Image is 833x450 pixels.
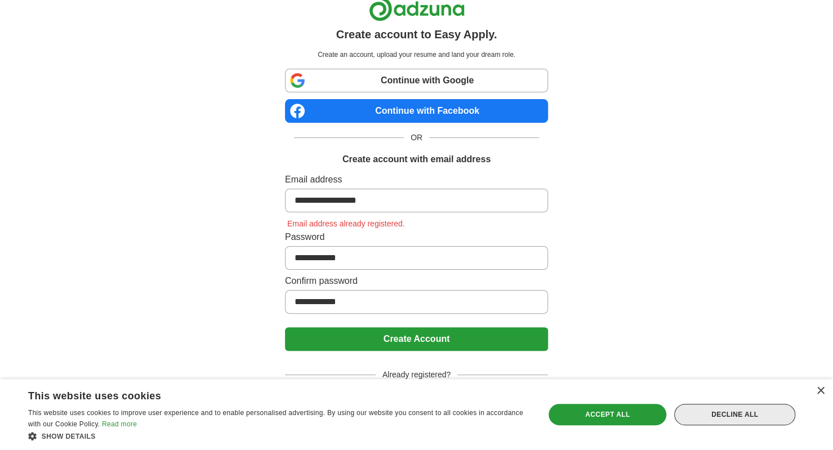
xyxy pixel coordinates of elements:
label: Email address [285,173,548,186]
p: Create an account, upload your resume and land your dream role. [287,50,546,60]
a: Continue with Facebook [285,99,548,123]
div: Accept all [549,404,666,425]
button: Create Account [285,327,548,351]
span: Email address already registered. [285,219,407,228]
a: Continue with Google [285,69,548,92]
span: Already registered? [376,369,457,381]
a: Read more, opens a new window [102,420,137,428]
h1: Create account with email address [342,153,491,166]
label: Password [285,230,548,244]
label: Confirm password [285,274,548,288]
div: This website uses cookies [28,386,501,403]
span: OR [404,132,429,144]
div: Decline all [674,404,795,425]
span: This website uses cookies to improve user experience and to enable personalised advertising. By u... [28,409,523,428]
h1: Create account to Easy Apply. [336,26,497,43]
div: Close [816,387,825,395]
span: Show details [42,433,96,440]
div: Show details [28,430,529,442]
